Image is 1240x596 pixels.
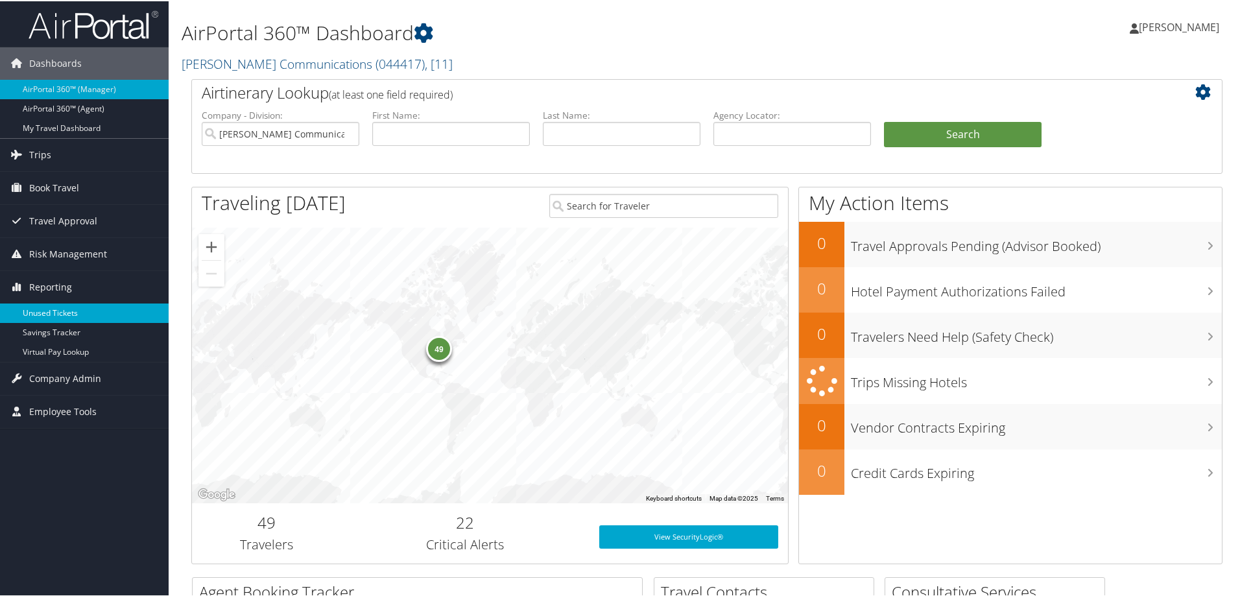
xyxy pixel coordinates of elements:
a: 0Hotel Payment Authorizations Failed [799,266,1222,311]
h3: Travelers Need Help (Safety Check) [851,320,1222,345]
h3: Travelers [202,534,331,553]
a: 0Travel Approvals Pending (Advisor Booked) [799,221,1222,266]
button: Zoom out [198,259,224,285]
a: View SecurityLogic® [599,524,778,547]
span: Map data ©2025 [709,494,758,501]
h3: Vendor Contracts Expiring [851,411,1222,436]
label: Last Name: [543,108,700,121]
h2: Airtinerary Lookup [202,80,1127,102]
img: Google [195,485,238,502]
label: Company - Division: [202,108,359,121]
a: 0Travelers Need Help (Safety Check) [799,311,1222,357]
button: Search [884,121,1042,147]
a: [PERSON_NAME] [1130,6,1232,45]
h3: Travel Approvals Pending (Advisor Booked) [851,230,1222,254]
span: ( 044417 ) [376,54,425,71]
h1: AirPortal 360™ Dashboard [182,18,882,45]
span: Company Admin [29,361,101,394]
h2: 0 [799,459,844,481]
span: (at least one field required) [329,86,453,101]
div: 49 [426,335,452,361]
h2: 0 [799,231,844,253]
span: Risk Management [29,237,107,269]
span: , [ 11 ] [425,54,453,71]
h3: Credit Cards Expiring [851,457,1222,481]
span: Dashboards [29,46,82,78]
h1: Traveling [DATE] [202,188,346,215]
h2: 0 [799,322,844,344]
a: [PERSON_NAME] Communications [182,54,453,71]
h1: My Action Items [799,188,1222,215]
span: Travel Approval [29,204,97,236]
button: Zoom in [198,233,224,259]
span: Employee Tools [29,394,97,427]
h2: 22 [351,510,580,532]
h3: Hotel Payment Authorizations Failed [851,275,1222,300]
input: Search for Traveler [549,193,778,217]
img: airportal-logo.png [29,8,158,39]
button: Keyboard shortcuts [646,493,702,502]
label: First Name: [372,108,530,121]
h3: Trips Missing Hotels [851,366,1222,390]
h2: 0 [799,413,844,435]
h3: Critical Alerts [351,534,580,553]
span: Reporting [29,270,72,302]
h2: 49 [202,510,331,532]
a: Trips Missing Hotels [799,357,1222,403]
span: Trips [29,137,51,170]
a: Open this area in Google Maps (opens a new window) [195,485,238,502]
a: Terms (opens in new tab) [766,494,784,501]
label: Agency Locator: [713,108,871,121]
a: 0Vendor Contracts Expiring [799,403,1222,448]
span: Book Travel [29,171,79,203]
a: 0Credit Cards Expiring [799,448,1222,494]
span: [PERSON_NAME] [1139,19,1219,33]
h2: 0 [799,276,844,298]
